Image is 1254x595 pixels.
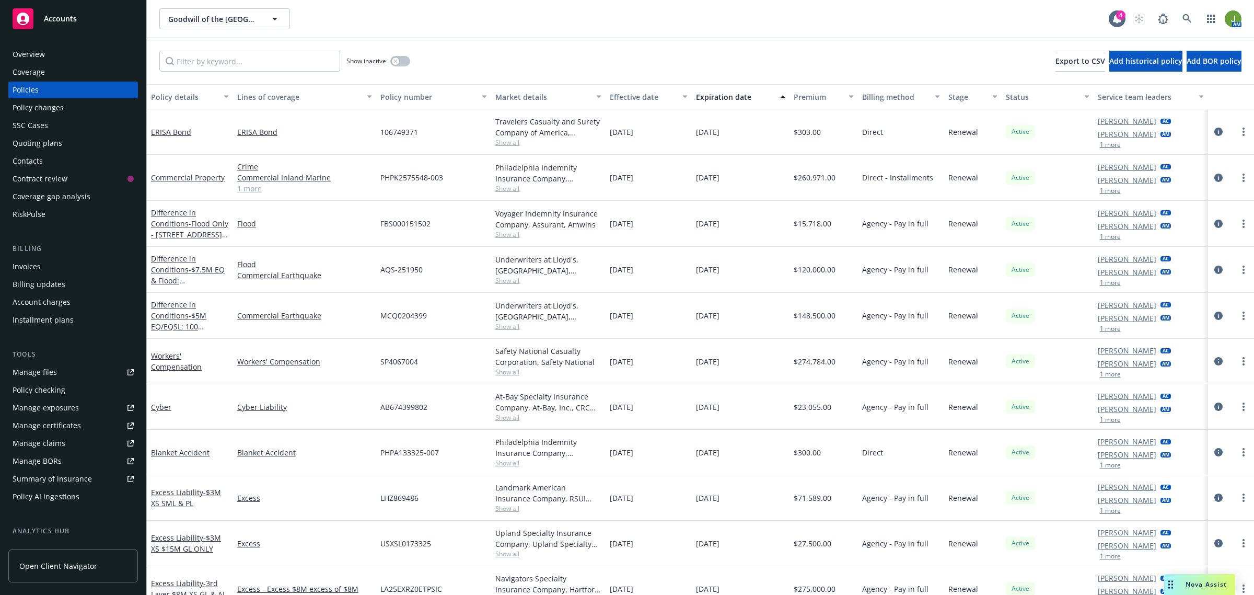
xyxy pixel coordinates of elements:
[151,208,228,250] a: Difference in Conditions
[606,84,692,109] button: Effective date
[237,356,372,367] a: Workers' Compensation
[862,172,933,183] span: Direct - Installments
[1098,300,1156,311] a: [PERSON_NAME]
[8,135,138,152] a: Quoting plans
[1010,311,1031,321] span: Active
[1010,357,1031,366] span: Active
[862,264,928,275] span: Agency - Pay in full
[696,538,719,549] span: [DATE]
[237,538,372,549] a: Excess
[1225,10,1241,27] img: photo
[1094,84,1209,109] button: Service team leaders
[237,183,372,194] a: 1 more
[1100,553,1121,559] button: 1 more
[495,300,602,322] div: Underwriters at Lloyd's, [GEOGRAPHIC_DATA], [PERSON_NAME] of [GEOGRAPHIC_DATA], [GEOGRAPHIC_DATA]
[1237,264,1250,276] a: more
[495,322,602,331] span: Show all
[8,312,138,328] a: Installment plans
[13,153,43,169] div: Contacts
[948,310,978,321] span: Renewal
[1153,8,1174,29] a: Report a Bug
[8,488,138,505] a: Policy AI ingestions
[151,533,221,554] a: Excess Liability
[610,127,633,138] span: [DATE]
[151,402,171,412] a: Cyber
[1098,436,1156,447] a: [PERSON_NAME]
[794,538,831,549] span: $27,500.00
[495,230,602,239] span: Show all
[147,84,233,109] button: Policy details
[380,583,442,594] span: LA25EXRZ0ETPSIC
[495,482,602,504] div: Landmark American Insurance Company, RSUI Group, Amwins
[1100,188,1121,194] button: 1 more
[13,471,92,487] div: Summary of insurance
[8,258,138,275] a: Invoices
[696,447,719,458] span: [DATE]
[13,364,57,381] div: Manage files
[794,172,835,183] span: $260,971.00
[1098,527,1156,538] a: [PERSON_NAME]
[491,84,606,109] button: Market details
[696,127,719,138] span: [DATE]
[696,91,774,102] div: Expiration date
[13,399,79,416] div: Manage exposures
[1212,171,1225,184] a: circleInformation
[13,82,39,98] div: Policies
[495,391,602,413] div: At-Bay Specialty Insurance Company, At-Bay, Inc., CRC Group
[1098,391,1156,402] a: [PERSON_NAME]
[862,538,928,549] span: Agency - Pay in full
[948,218,978,229] span: Renewal
[8,117,138,134] a: SSC Cases
[13,117,48,134] div: SSC Cases
[696,172,719,183] span: [DATE]
[1109,56,1182,66] span: Add historical policy
[13,435,65,452] div: Manage claims
[8,417,138,434] a: Manage certificates
[8,453,138,470] a: Manage BORs
[696,264,719,275] span: [DATE]
[1098,313,1156,324] a: [PERSON_NAME]
[610,447,633,458] span: [DATE]
[495,116,602,138] div: Travelers Casualty and Surety Company of America, Travelers Insurance
[858,84,944,109] button: Billing method
[1237,491,1250,504] a: more
[495,573,602,595] div: Navigators Specialty Insurance Company, Hartford Insurance Group
[44,15,77,23] span: Accounts
[948,402,978,413] span: Renewal
[13,276,65,293] div: Billing updates
[237,91,361,102] div: Lines of coverage
[1100,234,1121,240] button: 1 more
[376,84,491,109] button: Policy number
[862,127,883,138] span: Direct
[151,351,202,372] a: Workers' Compensation
[1010,219,1031,228] span: Active
[1187,51,1241,72] button: Add BOR policy
[1212,218,1225,230] a: circleInformation
[8,64,138,81] a: Coverage
[1212,446,1225,459] a: circleInformation
[237,310,372,321] a: Commercial Earthquake
[1010,173,1031,182] span: Active
[1237,310,1250,322] a: more
[862,402,928,413] span: Agency - Pay in full
[794,91,843,102] div: Premium
[1098,254,1156,265] a: [PERSON_NAME]
[495,184,602,193] span: Show all
[13,99,64,116] div: Policy changes
[1055,56,1105,66] span: Export to CSV
[13,258,41,275] div: Invoices
[1098,162,1156,173] a: [PERSON_NAME]
[159,51,340,72] input: Filter by keyword...
[948,172,978,183] span: Renewal
[794,356,835,367] span: $274,784.00
[13,64,45,81] div: Coverage
[8,99,138,116] a: Policy changes
[692,84,789,109] button: Expiration date
[1100,326,1121,332] button: 1 more
[1212,401,1225,413] a: circleInformation
[948,91,986,102] div: Stage
[8,82,138,98] a: Policies
[8,349,138,360] div: Tools
[346,56,386,65] span: Show inactive
[1100,142,1121,148] button: 1 more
